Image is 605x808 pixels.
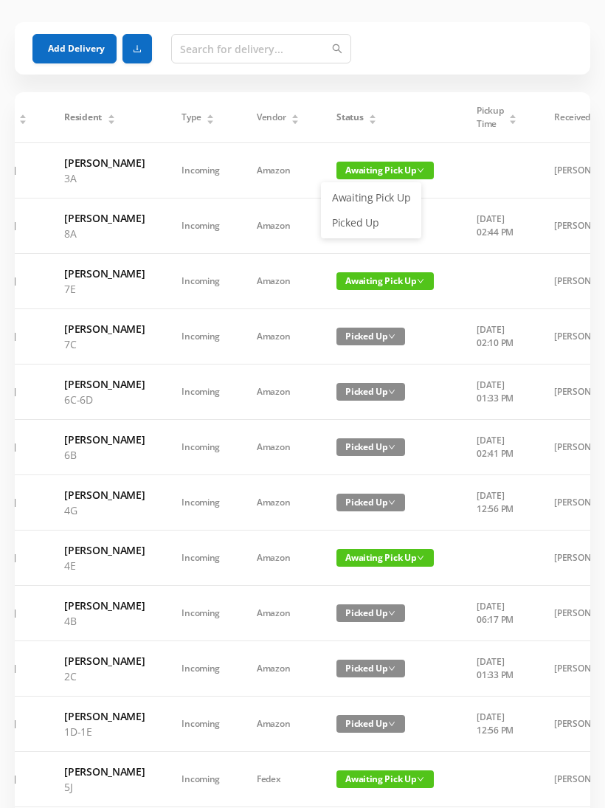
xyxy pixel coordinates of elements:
td: Incoming [163,143,238,198]
span: Awaiting Pick Up [336,549,434,567]
td: Incoming [163,586,238,641]
p: 2C [64,669,145,684]
i: icon: caret-up [369,112,377,117]
i: icon: down [388,388,395,396]
i: icon: caret-up [107,112,115,117]
td: Incoming [163,309,238,365]
span: Type [181,111,201,124]
span: Picked Up [336,660,405,677]
td: [DATE] 12:56 PM [458,475,536,531]
h6: [PERSON_NAME] [64,376,145,392]
p: 4G [64,503,145,518]
div: Sort [206,112,215,121]
h6: [PERSON_NAME] [64,542,145,558]
span: Awaiting Pick Up [336,770,434,788]
input: Search for delivery... [171,34,351,63]
span: Status [336,111,363,124]
td: [DATE] 12:56 PM [458,697,536,752]
i: icon: caret-down [291,118,300,122]
td: Incoming [163,697,238,752]
span: Awaiting Pick Up [336,272,434,290]
h6: [PERSON_NAME] [64,708,145,724]
td: [DATE] 01:33 PM [458,641,536,697]
p: 4B [64,613,145,629]
p: 7E [64,281,145,297]
button: icon: download [122,34,152,63]
i: icon: down [417,277,424,285]
td: [DATE] 06:17 PM [458,586,536,641]
h6: [PERSON_NAME] [64,266,145,281]
span: Awaiting Pick Up [336,162,434,179]
i: icon: down [388,499,395,506]
p: 6C-6D [64,392,145,407]
td: Amazon [238,254,318,309]
td: Incoming [163,475,238,531]
td: Amazon [238,420,318,475]
h6: [PERSON_NAME] [64,764,145,779]
p: 6B [64,447,145,463]
a: Awaiting Pick Up [323,186,419,210]
td: Amazon [238,697,318,752]
td: Incoming [163,254,238,309]
div: Sort [368,112,377,121]
a: Picked Up [323,211,419,235]
h6: [PERSON_NAME] [64,598,145,613]
i: icon: caret-down [509,118,517,122]
td: Amazon [238,641,318,697]
i: icon: caret-up [291,112,300,117]
p: 1D-1E [64,724,145,739]
td: [DATE] 02:41 PM [458,420,536,475]
span: Picked Up [336,604,405,622]
td: Fedex [238,752,318,807]
td: Amazon [238,586,318,641]
span: Picked Up [336,715,405,733]
td: Amazon [238,143,318,198]
h6: [PERSON_NAME] [64,321,145,336]
td: Incoming [163,198,238,254]
i: icon: caret-up [207,112,215,117]
span: Picked Up [336,494,405,511]
i: icon: search [332,44,342,54]
td: Amazon [238,475,318,531]
span: Pickup Time [477,104,503,131]
i: icon: down [388,333,395,340]
i: icon: caret-up [19,112,27,117]
td: Incoming [163,752,238,807]
i: icon: down [417,554,424,562]
i: icon: caret-down [369,118,377,122]
td: Incoming [163,641,238,697]
i: icon: caret-up [509,112,517,117]
i: icon: down [417,167,424,174]
div: Sort [107,112,116,121]
i: icon: down [417,776,424,783]
td: [DATE] 01:33 PM [458,365,536,420]
span: Picked Up [336,438,405,456]
span: Received By [554,111,602,124]
h6: [PERSON_NAME] [64,210,145,226]
i: icon: caret-down [19,118,27,122]
h6: [PERSON_NAME] [64,487,145,503]
span: Picked Up [336,328,405,345]
td: [DATE] 02:44 PM [458,198,536,254]
td: Amazon [238,365,318,420]
div: Sort [18,112,27,121]
h6: [PERSON_NAME] [64,432,145,447]
td: Amazon [238,309,318,365]
button: Add Delivery [32,34,117,63]
i: icon: caret-down [107,118,115,122]
i: icon: caret-down [207,118,215,122]
i: icon: down [388,443,395,451]
i: icon: down [388,665,395,672]
p: 4E [64,558,145,573]
p: 3A [64,170,145,186]
p: 7C [64,336,145,352]
i: icon: down [388,610,395,617]
td: Incoming [163,365,238,420]
span: Vendor [257,111,286,124]
h6: [PERSON_NAME] [64,653,145,669]
div: Sort [291,112,300,121]
h6: [PERSON_NAME] [64,155,145,170]
p: 8A [64,226,145,241]
p: 5J [64,779,145,795]
td: Amazon [238,531,318,586]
